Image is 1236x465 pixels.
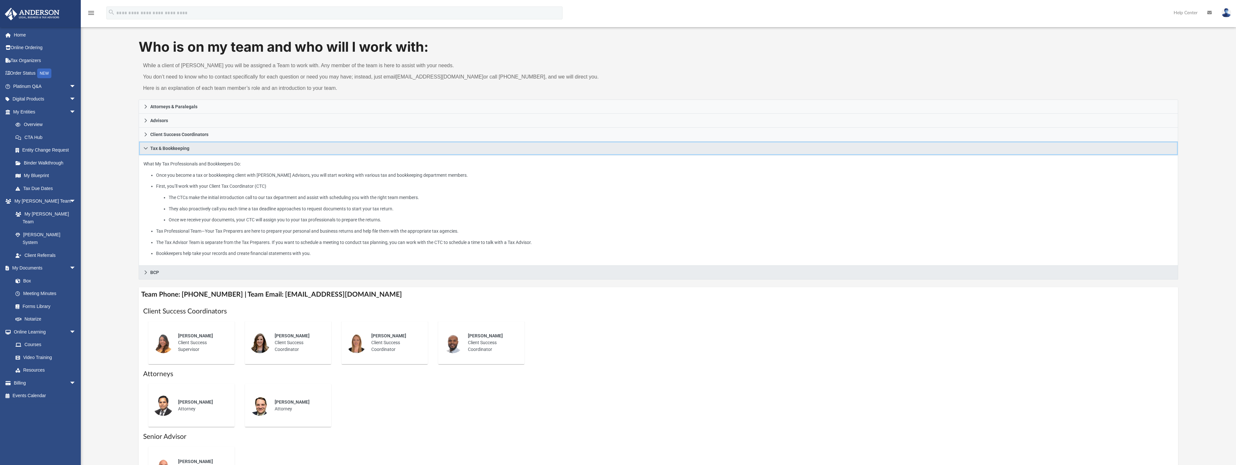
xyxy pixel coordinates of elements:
[463,328,520,357] div: Client Success Coordinator
[150,146,189,151] span: Tax & Bookkeeping
[9,131,86,144] a: CTA Hub
[150,104,197,109] span: Attorneys & Paralegals
[270,394,327,417] div: Attorney
[367,328,423,357] div: Client Success Coordinator
[69,80,82,93] span: arrow_drop_down
[174,328,230,357] div: Client Success Supervisor
[5,325,82,338] a: Online Learningarrow_drop_down
[5,262,82,275] a: My Documentsarrow_drop_down
[139,37,1178,57] h1: Who is on my team and who will I work with:
[174,394,230,417] div: Attorney
[153,333,174,353] img: thumbnail
[139,114,1178,128] a: Advisors
[150,132,208,137] span: Client Success Coordinators
[156,249,1173,258] li: Bookkeepers help take your records and create financial statements with you.
[3,8,61,20] img: Anderson Advisors Platinum Portal
[5,93,86,106] a: Digital Productsarrow_drop_down
[169,194,1173,202] li: The CTCs make the initial introduction call to our tax department and assist with scheduling you ...
[5,195,82,208] a: My [PERSON_NAME] Teamarrow_drop_down
[9,274,79,287] a: Box
[9,182,86,195] a: Tax Due Dates
[153,395,174,416] img: thumbnail
[9,313,82,326] a: Notarize
[87,9,95,17] i: menu
[249,333,270,353] img: thumbnail
[69,262,82,275] span: arrow_drop_down
[178,333,213,338] span: [PERSON_NAME]
[139,142,1178,155] a: Tax & Bookkeeping
[9,338,82,351] a: Courses
[9,364,82,377] a: Resources
[9,228,82,249] a: [PERSON_NAME] System
[108,9,115,16] i: search
[9,156,86,169] a: Binder Walkthrough
[156,227,1173,235] li: Tax Professional Team—Your Tax Preparers are here to prepare your personal and business returns a...
[270,328,327,357] div: Client Success Coordinator
[143,84,654,93] p: Here is an explanation of each team member’s role and an introduction to your team.
[9,207,79,228] a: My [PERSON_NAME] Team
[468,333,503,338] span: [PERSON_NAME]
[5,389,86,402] a: Events Calendar
[5,67,86,80] a: Order StatusNEW
[9,300,79,313] a: Forms Library
[178,459,213,464] span: [PERSON_NAME]
[69,325,82,339] span: arrow_drop_down
[139,100,1178,114] a: Attorneys & Paralegals
[69,376,82,390] span: arrow_drop_down
[275,399,310,405] span: [PERSON_NAME]
[139,287,1178,302] h4: Team Phone: [PHONE_NUMBER] | Team Email: [EMAIL_ADDRESS][DOMAIN_NAME]
[9,249,82,262] a: Client Referrals
[5,54,86,67] a: Tax Organizers
[9,351,79,364] a: Video Training
[143,307,1174,316] h1: Client Success Coordinators
[139,128,1178,142] a: Client Success Coordinators
[150,270,159,275] span: BCP
[178,399,213,405] span: [PERSON_NAME]
[143,160,1174,258] p: What My Tax Professionals and Bookkeepers Do:
[143,369,1174,379] h1: Attorneys
[69,195,82,208] span: arrow_drop_down
[37,69,51,78] div: NEW
[69,93,82,106] span: arrow_drop_down
[169,205,1173,213] li: They also proactively call you each time a tax deadline approaches to request documents to start ...
[143,72,654,81] p: You don’t need to know who to contact specifically for each question or need you may have; instea...
[169,216,1173,224] li: Once we receive your documents, your CTC will assign you to your tax professionals to prepare the...
[9,287,82,300] a: Meeting Minutes
[346,333,367,353] img: thumbnail
[9,169,82,182] a: My Blueprint
[143,432,1174,441] h1: Senior Advisor
[156,238,1173,247] li: The Tax Advisor Team is separate from the Tax Preparers. If you want to schedule a meeting to con...
[249,395,270,416] img: thumbnail
[150,118,168,123] span: Advisors
[9,118,86,131] a: Overview
[1221,8,1231,17] img: User Pic
[156,182,1173,224] li: First, you’ll work with your Client Tax Coordinator (CTC)
[5,80,86,93] a: Platinum Q&Aarrow_drop_down
[371,333,406,338] span: [PERSON_NAME]
[9,144,86,157] a: Entity Change Request
[139,266,1178,280] a: BCP
[143,61,654,70] p: While a client of [PERSON_NAME] you will be assigned a Team to work with. Any member of the team ...
[5,376,86,389] a: Billingarrow_drop_down
[5,41,86,54] a: Online Ordering
[396,74,483,79] a: [EMAIL_ADDRESS][DOMAIN_NAME]
[69,105,82,119] span: arrow_drop_down
[139,155,1178,266] div: Tax & Bookkeeping
[275,333,310,338] span: [PERSON_NAME]
[156,171,1173,179] li: Once you become a tax or bookkeeping client with [PERSON_NAME] Advisors, you will start working w...
[87,12,95,17] a: menu
[443,333,463,353] img: thumbnail
[5,105,86,118] a: My Entitiesarrow_drop_down
[5,28,86,41] a: Home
